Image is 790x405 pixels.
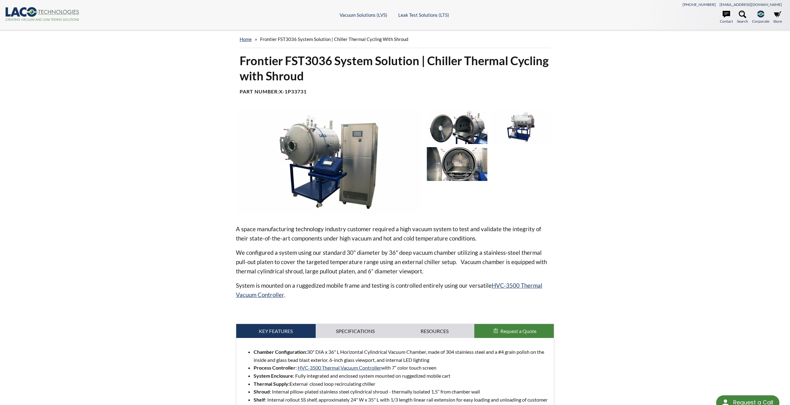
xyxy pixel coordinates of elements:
[254,348,549,364] li: 30" DIA x 36" L Horizontal Cylindrical Vacuum Chamber, made of 304 stainless steel and a #4 grain...
[737,11,748,24] a: Search
[720,11,733,24] a: Contact
[236,110,422,214] img: Horizontal Cylindrical Thermal Cycling (TVAC) System, front view
[752,18,769,24] span: Corporate
[236,248,554,276] p: We configured a system using our standard 30" diameter by 36" deep vacuum chamber utilizing a sta...
[236,282,542,298] a: HVC-3500 Thermal Vacuum Controller
[254,397,265,403] strong: Shelf
[474,324,554,338] button: Request a Quote
[254,373,293,379] strong: System Enclosure
[773,11,782,24] a: Store
[720,2,782,7] a: [EMAIL_ADDRESS][DOMAIN_NAME]
[490,110,551,144] img: Horizontal Cylindrical Thermal Cycling (TVAC) System, side view
[254,364,549,372] li: with 7” color touch screen
[240,53,551,84] h1: Frontier FST3036 System Solution | Chiller Thermal Cycling with Shroud
[254,349,307,355] strong: Chamber Configuration:
[683,2,716,7] a: [PHONE_NUMBER]
[254,388,549,396] li: : Internal pillow-plated stainless steel cylindrical shroud - thermally isolated 1.5” from chambe...
[298,365,381,371] a: HVC-3500 Thermal Vacuum Controller
[236,281,554,299] p: System is mounted on a ruggedized mobile frame and testing is controlled entirely using our versa...
[427,147,487,181] img: Horizontal Cylindrical Thermal Cycling (TVAC) System, chamber internal
[279,88,307,94] b: X-1P33731
[254,365,297,371] strong: Process Controller:
[427,110,487,144] img: Horizontal Cylindrical Thermal Cycling (TVAC) System, open chamber door
[340,12,387,18] a: Vacuum Solutions (LVS)
[395,324,475,338] a: Resources
[236,324,316,338] a: Key Features
[254,389,270,394] strong: Shroud
[398,12,449,18] a: Leak Test Solutions (LTS)
[240,88,551,95] h4: Part Number:
[236,224,554,243] p: A space manufacturing technology industry customer required a high vacuum system to test and vali...
[260,36,408,42] span: Frontier FST3036 System Solution | Chiller Thermal Cycling with Shroud
[254,381,290,387] strong: Thermal Supply:
[254,372,549,380] li: : Fully integrated and enclosed system mounted on ruggedized mobile cart
[500,328,536,334] span: Request a Quote
[240,30,551,48] div: »
[240,36,252,42] a: home
[254,380,549,388] li: External closed loop recirculating chiller
[316,324,395,338] a: Specifications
